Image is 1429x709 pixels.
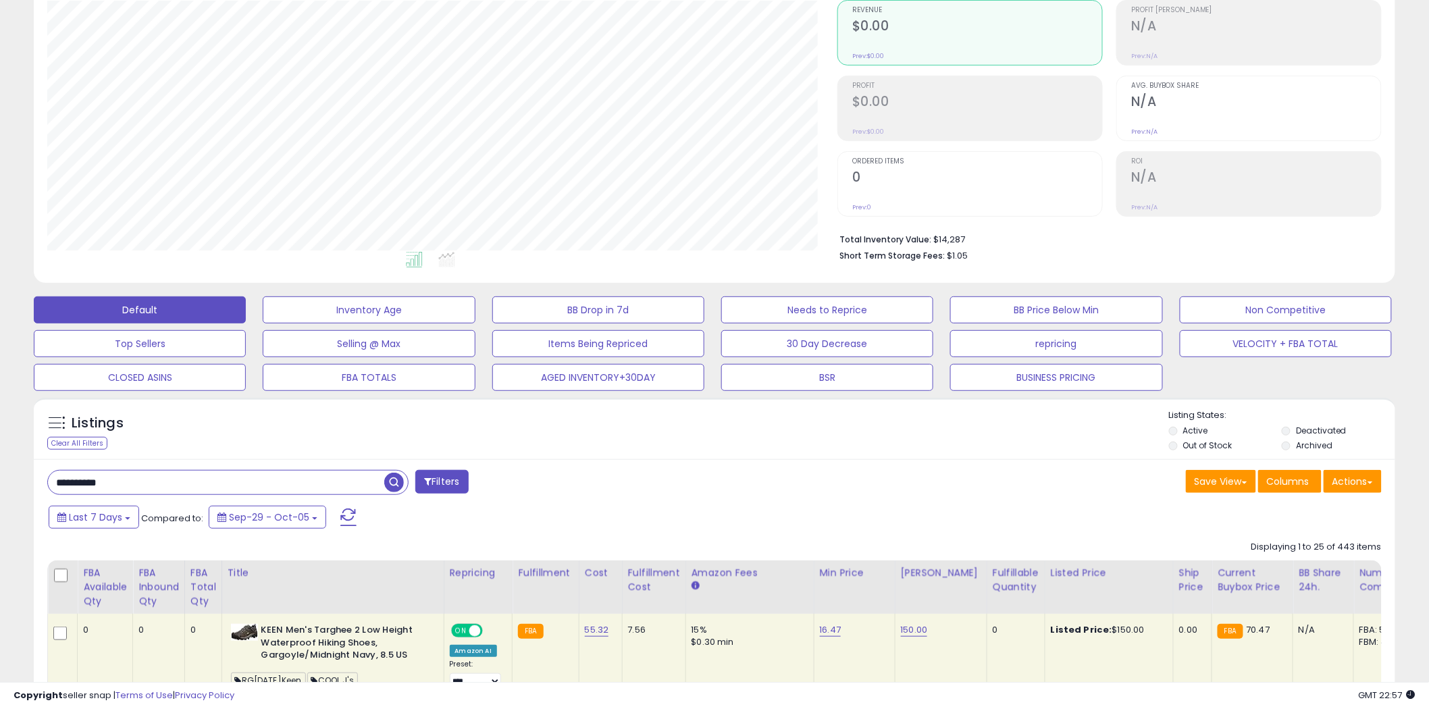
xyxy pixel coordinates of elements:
div: Clear All Filters [47,437,107,450]
button: 30 Day Decrease [721,330,933,357]
small: Prev: 0 [852,203,871,211]
div: $150.00 [1051,624,1163,636]
span: Avg. Buybox Share [1131,82,1381,90]
small: FBA [518,624,543,639]
span: Ordered Items [852,158,1102,165]
small: Prev: $0.00 [852,52,884,60]
div: Preset: [450,660,502,690]
button: BSR [721,364,933,391]
div: 0 [83,624,122,636]
h2: $0.00 [852,94,1102,112]
span: Columns [1267,475,1309,488]
div: Amazon AI [450,645,497,657]
div: Title [228,566,438,580]
span: Last 7 Days [69,510,122,524]
button: Needs to Reprice [721,296,933,323]
button: Default [34,296,246,323]
div: Current Buybox Price [1218,566,1287,594]
div: Cost [585,566,617,580]
button: BB Drop in 7d [492,296,704,323]
button: Top Sellers [34,330,246,357]
div: 7.56 [628,624,675,636]
label: Archived [1296,440,1332,451]
div: Fulfillable Quantity [993,566,1039,594]
strong: Copyright [14,689,63,702]
small: Prev: N/A [1131,52,1158,60]
div: 0 [138,624,174,636]
div: FBM: 4 [1359,636,1404,648]
h2: N/A [1131,18,1381,36]
button: Filters [415,470,468,494]
button: Last 7 Days [49,506,139,529]
div: [PERSON_NAME] [901,566,981,580]
button: Actions [1324,470,1382,493]
a: Privacy Policy [175,689,234,702]
span: ROI [1131,158,1381,165]
button: repricing [950,330,1162,357]
span: Profit [852,82,1102,90]
label: Deactivated [1296,425,1347,436]
div: N/A [1299,624,1343,636]
button: Save View [1186,470,1256,493]
h2: $0.00 [852,18,1102,36]
span: 70.47 [1247,623,1270,636]
b: Short Term Storage Fees: [839,250,945,261]
div: Fulfillment [518,566,573,580]
button: Inventory Age [263,296,475,323]
span: ON [452,625,469,637]
button: Non Competitive [1180,296,1392,323]
button: Items Being Repriced [492,330,704,357]
button: Sep-29 - Oct-05 [209,506,326,529]
b: Total Inventory Value: [839,234,931,245]
label: Active [1183,425,1208,436]
a: Terms of Use [115,689,173,702]
b: Listed Price: [1051,623,1112,636]
span: Compared to: [141,512,203,525]
button: AGED INVENTORY+30DAY [492,364,704,391]
span: OFF [480,625,502,637]
label: Out of Stock [1183,440,1232,451]
li: $14,287 [839,230,1372,246]
button: BB Price Below Min [950,296,1162,323]
div: Repricing [450,566,507,580]
div: 15% [692,624,804,636]
b: KEEN Men's Targhee 2 Low Height Waterproof Hiking Shoes, Gargoyle/Midnight Navy, 8.5 US [261,624,425,665]
div: 0 [993,624,1035,636]
div: Min Price [820,566,889,580]
div: FBA Available Qty [83,566,127,608]
h2: 0 [852,169,1102,188]
small: Prev: $0.00 [852,128,884,136]
button: Columns [1258,470,1322,493]
h2: N/A [1131,94,1381,112]
small: FBA [1218,624,1243,639]
p: Listing States: [1169,409,1395,422]
small: Amazon Fees. [692,580,700,592]
div: 0.00 [1179,624,1201,636]
div: Ship Price [1179,566,1206,594]
h2: N/A [1131,169,1381,188]
span: Revenue [852,7,1102,14]
span: $1.05 [947,249,968,262]
div: FBA: 5 [1359,624,1404,636]
a: 16.47 [820,623,841,637]
button: VELOCITY + FBA TOTAL [1180,330,1392,357]
button: BUSINESS PRICING [950,364,1162,391]
button: CLOSED ASINS [34,364,246,391]
span: Profit [PERSON_NAME] [1131,7,1381,14]
small: Prev: N/A [1131,203,1158,211]
div: Fulfillment Cost [628,566,680,594]
img: 41iFTR9lLsL._SL40_.jpg [231,624,258,641]
span: 2025-10-13 22:57 GMT [1359,689,1415,702]
div: BB Share 24h. [1299,566,1348,594]
div: seller snap | | [14,689,234,702]
div: FBA inbound Qty [138,566,179,608]
span: Sep-29 - Oct-05 [229,510,309,524]
div: FBA Total Qty [190,566,216,608]
div: $0.30 min [692,636,804,648]
small: Prev: N/A [1131,128,1158,136]
h5: Listings [72,414,124,433]
button: FBA TOTALS [263,364,475,391]
div: Displaying 1 to 25 of 443 items [1251,541,1382,554]
div: 0 [190,624,211,636]
div: Amazon Fees [692,566,808,580]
